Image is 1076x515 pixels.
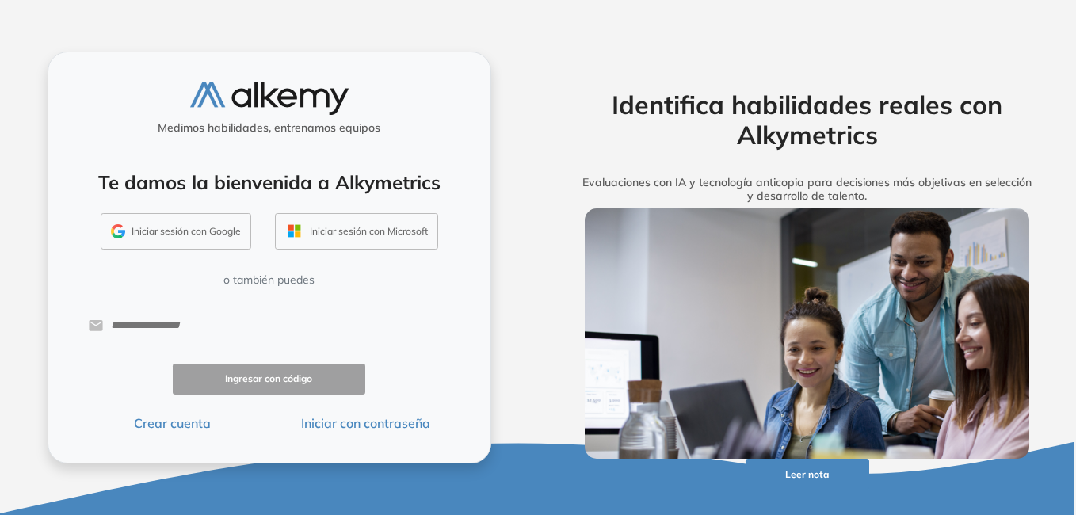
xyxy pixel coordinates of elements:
[173,364,366,395] button: Ingresar con código
[76,414,269,433] button: Crear cuenta
[269,414,462,433] button: Iniciar con contraseña
[111,224,125,238] img: GMAIL_ICON
[585,208,1030,459] img: img-more-info
[746,459,869,490] button: Leer nota
[223,272,315,288] span: o también puedes
[55,121,484,135] h5: Medimos habilidades, entrenamos equipos
[560,176,1055,203] h5: Evaluaciones con IA y tecnología anticopia para decisiones más objetivas en selección y desarroll...
[69,171,470,194] h4: Te damos la bienvenida a Alkymetrics
[275,213,438,250] button: Iniciar sesión con Microsoft
[285,222,303,240] img: OUTLOOK_ICON
[560,90,1055,151] h2: Identifica habilidades reales con Alkymetrics
[101,213,251,250] button: Iniciar sesión con Google
[190,82,349,115] img: logo-alkemy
